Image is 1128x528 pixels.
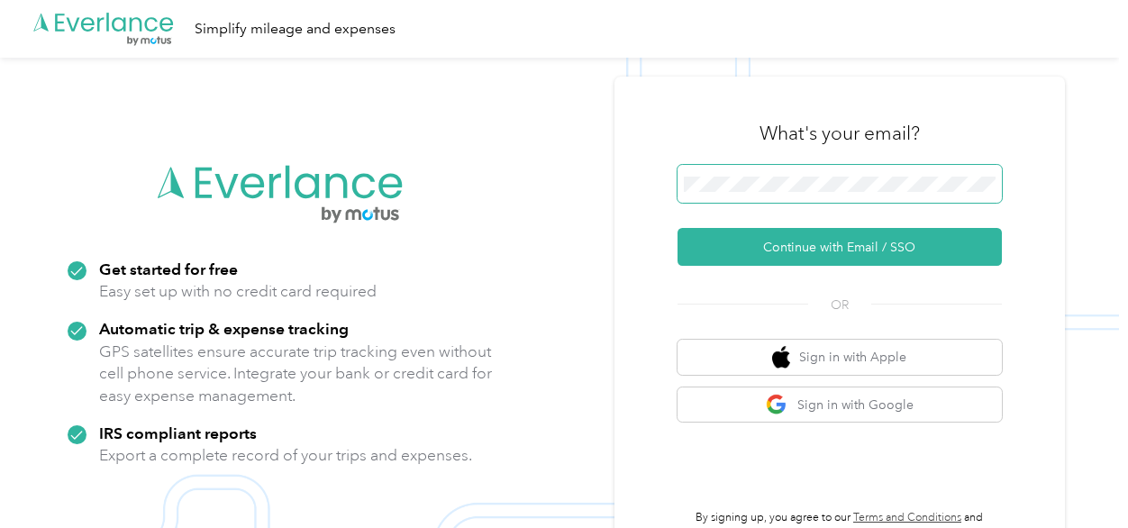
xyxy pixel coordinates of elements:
[760,121,920,146] h3: What's your email?
[808,296,871,314] span: OR
[678,228,1002,266] button: Continue with Email / SSO
[678,340,1002,375] button: apple logoSign in with Apple
[99,319,349,338] strong: Automatic trip & expense tracking
[99,259,238,278] strong: Get started for free
[766,394,788,416] img: google logo
[99,444,472,467] p: Export a complete record of your trips and expenses.
[678,387,1002,423] button: google logoSign in with Google
[99,280,377,303] p: Easy set up with no credit card required
[99,341,493,407] p: GPS satellites ensure accurate trip tracking even without cell phone service. Integrate your bank...
[772,346,790,369] img: apple logo
[195,18,396,41] div: Simplify mileage and expenses
[853,511,961,524] a: Terms and Conditions
[99,423,257,442] strong: IRS compliant reports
